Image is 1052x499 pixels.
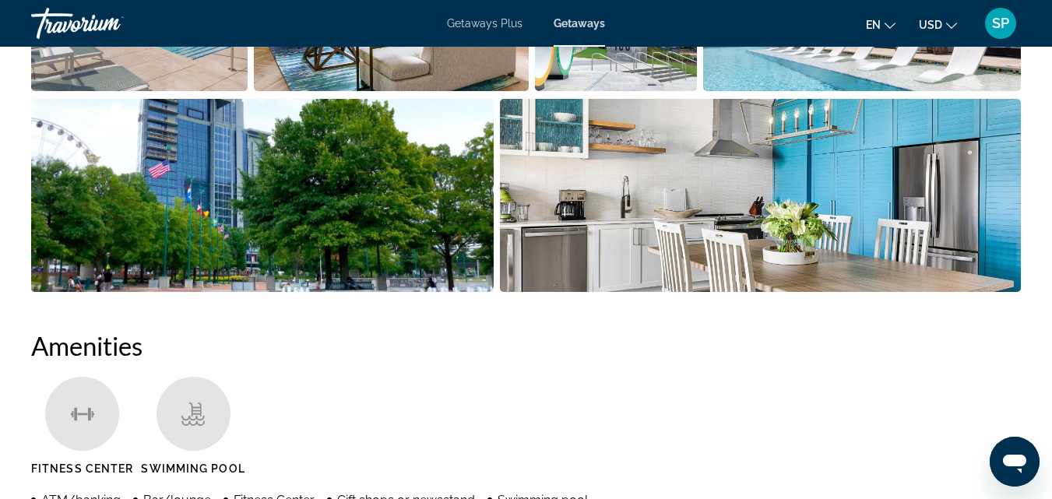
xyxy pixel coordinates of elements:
[31,3,187,44] a: Travorium
[866,19,881,31] span: en
[31,98,494,293] button: Open full-screen image slider
[919,19,942,31] span: USD
[866,13,895,36] button: Change language
[992,16,1009,31] span: SP
[447,17,522,30] a: Getaways Plus
[31,330,1021,361] h2: Amenities
[980,7,1021,40] button: User Menu
[141,462,245,475] span: Swimming Pool
[990,437,1040,487] iframe: Button to launch messaging window
[31,462,133,475] span: Fitness Center
[919,13,957,36] button: Change currency
[500,98,1021,293] button: Open full-screen image slider
[554,17,605,30] a: Getaways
